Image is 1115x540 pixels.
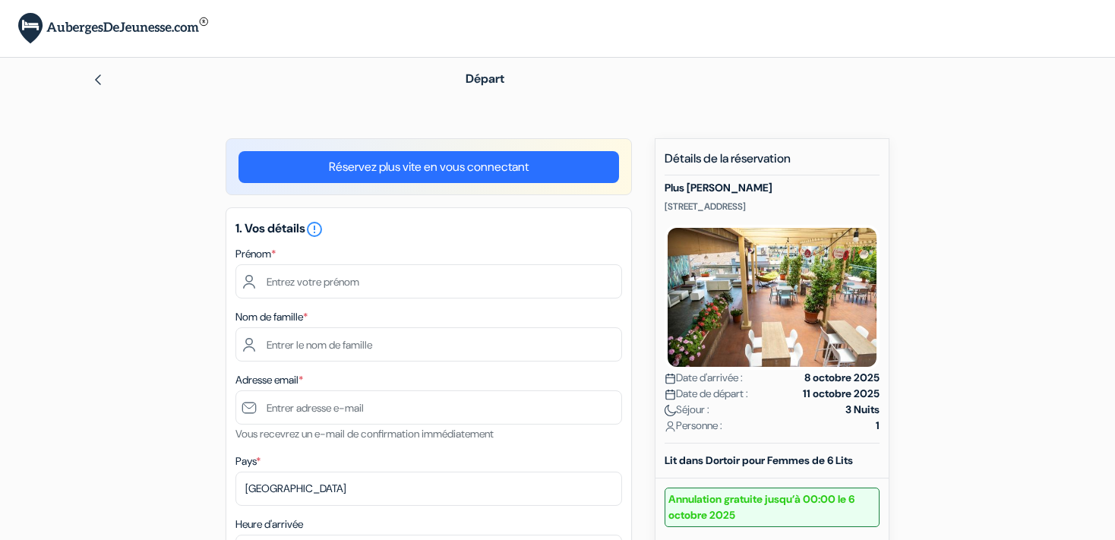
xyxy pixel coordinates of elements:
h5: Détails de la réservation [665,151,880,175]
input: Entrer le nom de famille [235,327,622,362]
span: Personne : [665,418,722,434]
img: moon.svg [665,405,676,416]
strong: 1 [876,418,880,434]
img: calendar.svg [665,373,676,384]
h5: 1. Vos détails [235,220,622,238]
label: Heure d'arrivée [235,516,303,532]
strong: 8 octobre 2025 [804,370,880,386]
img: calendar.svg [665,389,676,400]
label: Nom de famille [235,309,308,325]
i: error_outline [305,220,324,238]
img: left_arrow.svg [92,74,104,86]
label: Pays [235,453,261,469]
span: Date de départ : [665,386,748,402]
b: Lit dans Dortoir pour Femmes de 6 Lits [665,453,853,467]
img: AubergesDeJeunesse.com [18,13,208,44]
strong: 3 Nuits [845,402,880,418]
span: Date d'arrivée : [665,370,743,386]
a: error_outline [305,220,324,236]
span: Séjour : [665,402,709,418]
h5: Plus [PERSON_NAME] [665,182,880,194]
img: user_icon.svg [665,421,676,432]
input: Entrer adresse e-mail [235,390,622,425]
span: Départ [466,71,504,87]
label: Prénom [235,246,276,262]
small: Annulation gratuite jusqu’à 00:00 le 6 octobre 2025 [665,488,880,527]
small: Vous recevrez un e-mail de confirmation immédiatement [235,427,494,441]
a: Réservez plus vite en vous connectant [238,151,619,183]
strong: 11 octobre 2025 [803,386,880,402]
label: Adresse email [235,372,303,388]
p: [STREET_ADDRESS] [665,201,880,213]
input: Entrez votre prénom [235,264,622,298]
